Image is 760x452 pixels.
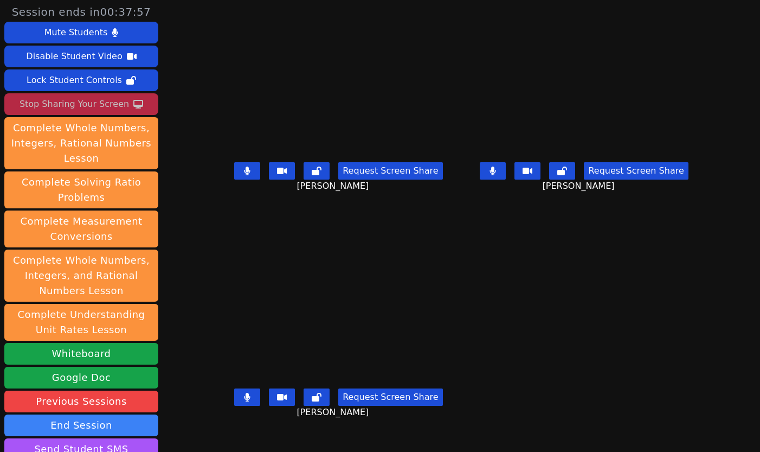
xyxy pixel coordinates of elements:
button: Lock Student Controls [4,69,158,91]
button: Whiteboard [4,343,158,365]
button: Stop Sharing Your Screen [4,93,158,115]
button: Request Screen Share [338,162,442,180]
button: Request Screen Share [338,389,442,406]
button: Complete Whole Numbers, Integers, Rational Numbers Lesson [4,117,158,169]
button: Disable Student Video [4,46,158,67]
div: Stop Sharing Your Screen [20,96,129,113]
span: [PERSON_NAME] [543,180,617,193]
button: Complete Whole Numbers, Integers, and Rational Numbers Lesson [4,250,158,302]
a: Previous Sessions [4,391,158,412]
div: Disable Student Video [26,48,122,65]
a: Google Doc [4,367,158,389]
span: [PERSON_NAME] [297,406,371,419]
button: Complete Measurement Conversions [4,211,158,247]
span: Session ends in [12,4,151,20]
button: Complete Understanding Unit Rates Lesson [4,304,158,341]
span: [PERSON_NAME] [297,180,371,193]
div: Lock Student Controls [27,72,122,89]
div: Mute Students [44,24,107,41]
button: End Session [4,415,158,436]
time: 00:37:57 [100,5,151,18]
button: Complete Solving Ratio Problems [4,171,158,208]
button: Mute Students [4,22,158,43]
button: Request Screen Share [584,162,688,180]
